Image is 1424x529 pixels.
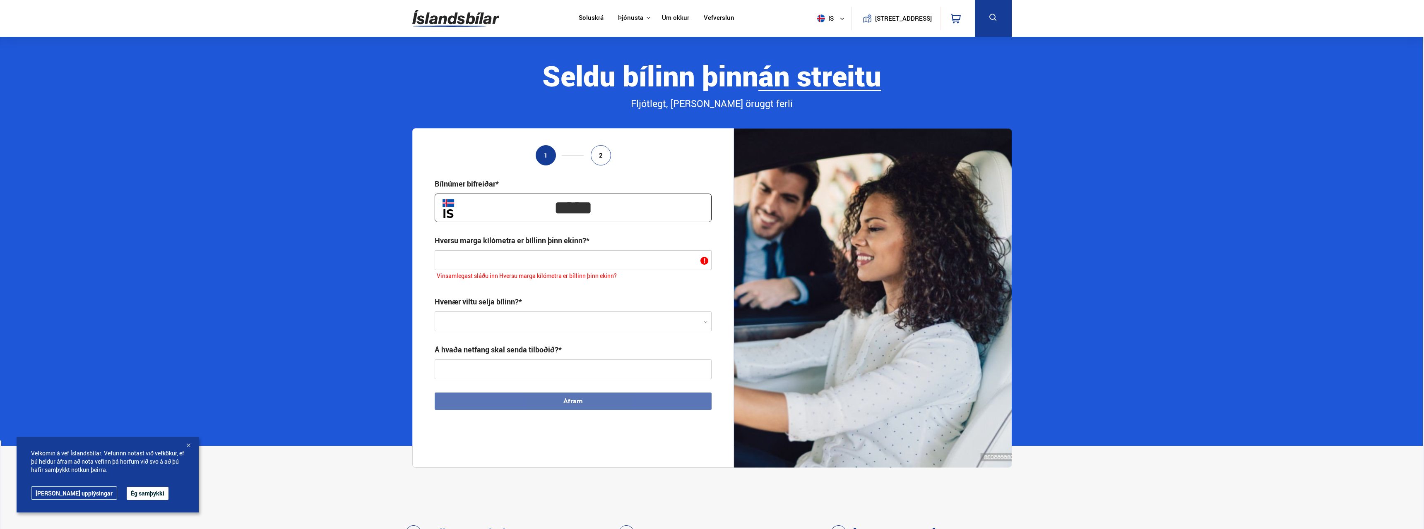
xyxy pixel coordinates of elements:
button: Áfram [435,393,712,410]
div: Seldu bílinn þinn [412,60,1012,91]
img: svg+xml;base64,PHN2ZyB4bWxucz0iaHR0cDovL3d3dy53My5vcmcvMjAwMC9zdmciIHdpZHRoPSI1MTIiIGhlaWdodD0iNT... [817,14,825,22]
div: Á hvaða netfang skal senda tilboðið?* [435,345,562,354]
a: [PERSON_NAME] upplýsingar [31,486,117,500]
button: Ég samþykki [127,487,168,500]
button: is [814,6,851,31]
button: Þjónusta [618,14,643,22]
div: Vinsamlegast sláðu inn Hversu marga kílómetra er bíllinn þinn ekinn? [435,270,712,283]
button: [STREET_ADDRESS] [878,15,928,22]
span: 1 [544,152,548,159]
a: Söluskrá [579,14,604,23]
div: Fljótlegt, [PERSON_NAME] öruggt ferli [412,97,1012,111]
a: Um okkur [662,14,689,23]
img: G0Ugv5HjCgRt.svg [412,5,499,32]
label: Hvenær viltu selja bílinn?* [435,297,522,306]
span: Velkomin á vef Íslandsbílar. Vefurinn notast við vefkökur, ef þú heldur áfram að nota vefinn þá h... [31,449,184,474]
a: [STREET_ADDRESS] [856,7,936,30]
span: 2 [599,152,603,159]
div: Hversu marga kílómetra er bíllinn þinn ekinn?* [435,235,589,245]
b: án streitu [758,56,881,95]
button: Opna LiveChat spjallviðmót [7,3,31,28]
a: Vefverslun [704,14,734,23]
span: is [814,14,835,22]
div: Bílnúmer bifreiðar* [435,179,499,189]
